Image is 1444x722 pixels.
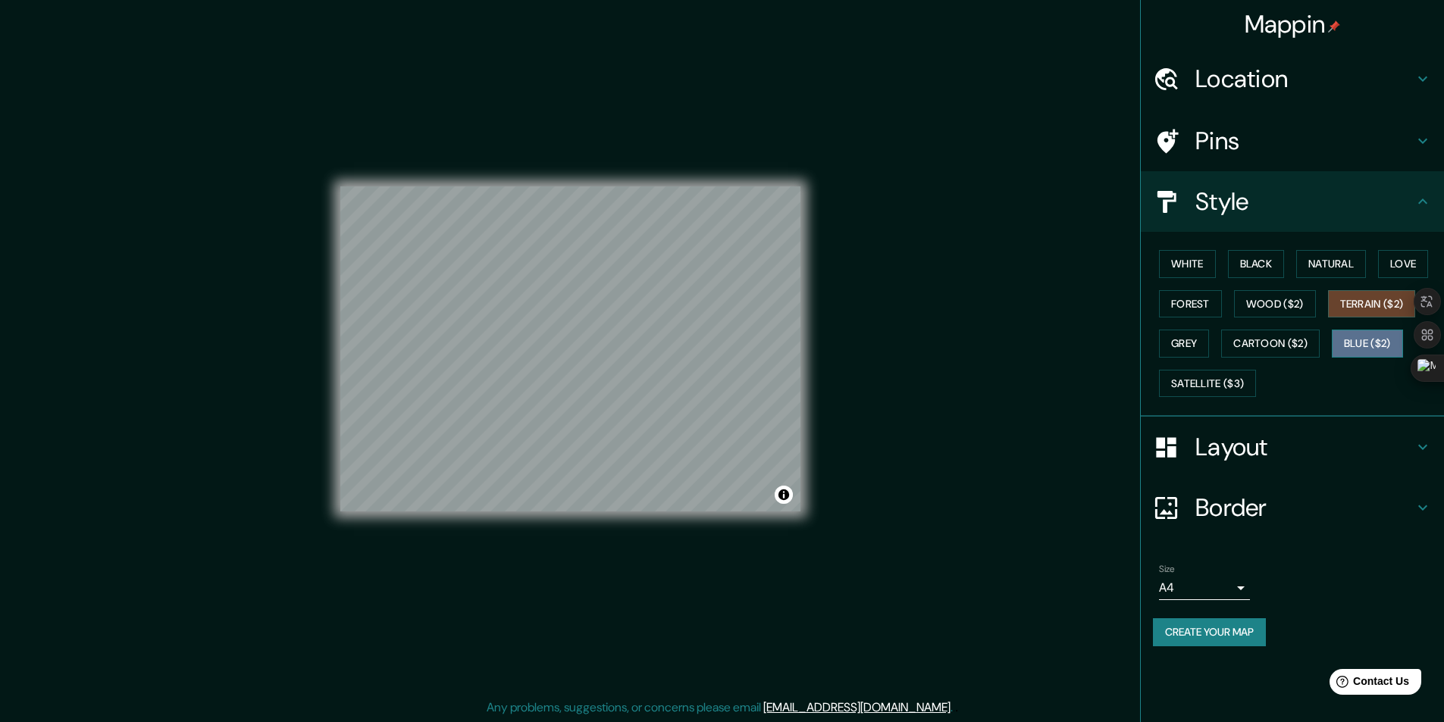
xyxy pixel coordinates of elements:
[1332,330,1403,358] button: Blue ($2)
[1159,370,1256,398] button: Satellite ($3)
[1159,290,1222,318] button: Forest
[1141,111,1444,171] div: Pins
[955,699,958,717] div: .
[1378,250,1428,278] button: Love
[340,186,800,511] canvas: Map
[1309,663,1427,705] iframe: Help widget launcher
[775,486,793,504] button: Toggle attribution
[1159,563,1175,576] label: Size
[1296,250,1366,278] button: Natural
[1245,9,1341,39] h4: Mappin
[763,699,951,715] a: [EMAIL_ADDRESS][DOMAIN_NAME]
[1328,20,1340,33] img: pin-icon.png
[1195,64,1414,94] h4: Location
[1328,290,1416,318] button: Terrain ($2)
[1195,126,1414,156] h4: Pins
[487,699,953,717] p: Any problems, suggestions, or concerns please email .
[1195,492,1414,523] h4: Border
[1159,250,1216,278] button: White
[1221,330,1320,358] button: Cartoon ($2)
[953,699,955,717] div: .
[1141,477,1444,538] div: Border
[1153,618,1266,646] button: Create your map
[1234,290,1316,318] button: Wood ($2)
[1141,417,1444,477] div: Layout
[1159,576,1250,600] div: A4
[1228,250,1285,278] button: Black
[1195,186,1414,217] h4: Style
[1141,171,1444,232] div: Style
[1141,48,1444,109] div: Location
[1195,432,1414,462] h4: Layout
[1159,330,1209,358] button: Grey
